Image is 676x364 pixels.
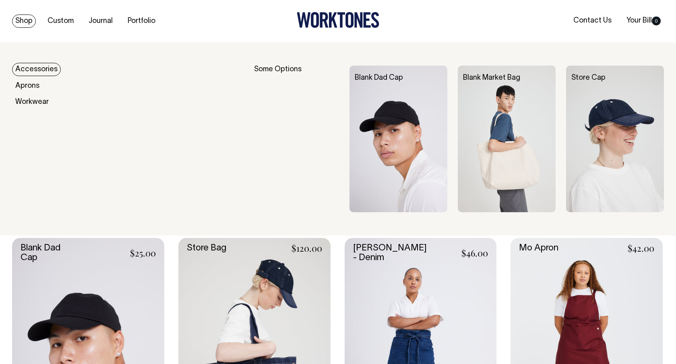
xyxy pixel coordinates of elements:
img: Store Cap [566,66,664,213]
span: 0 [652,17,661,25]
a: Your Bill0 [623,14,664,27]
a: Accessories [12,63,61,76]
a: Journal [85,14,116,28]
a: Shop [12,14,36,28]
a: Workwear [12,95,52,109]
img: Blank Market Bag [458,66,556,213]
a: Custom [44,14,77,28]
a: Store Cap [571,74,606,81]
a: Contact Us [570,14,615,27]
a: Portfolio [124,14,159,28]
div: Some Options [254,66,339,213]
img: Blank Dad Cap [349,66,447,213]
a: Blank Dad Cap [355,74,403,81]
a: Aprons [12,79,43,93]
a: Blank Market Bag [463,74,520,81]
